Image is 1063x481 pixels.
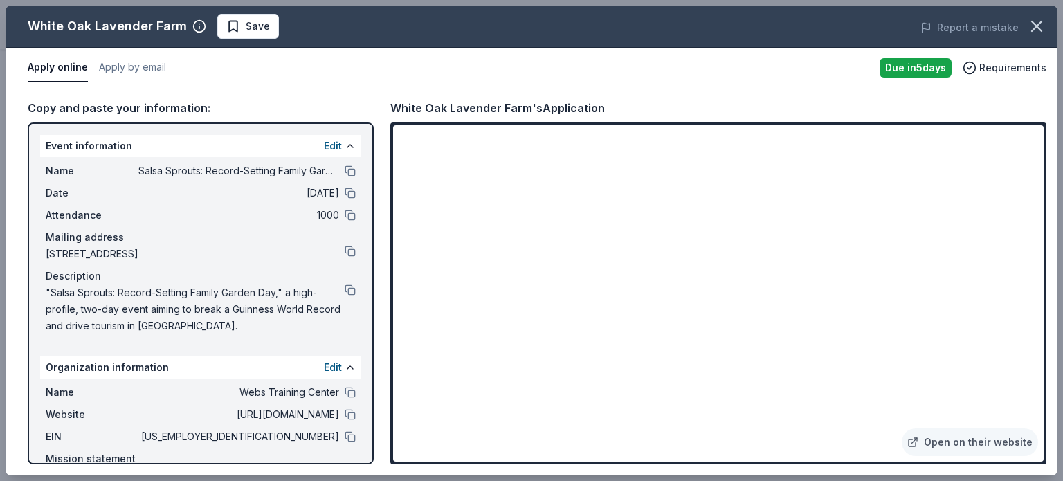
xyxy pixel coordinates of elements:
div: Event information [40,135,361,157]
div: Due in 5 days [880,58,952,78]
span: [US_EMPLOYER_IDENTIFICATION_NUMBER] [138,428,339,445]
span: [DATE] [138,185,339,201]
span: Salsa Sprouts: Record-Setting Family Garden Day [138,163,339,179]
div: Mission statement [46,451,356,467]
button: Apply online [28,53,88,82]
span: Website [46,406,138,423]
button: Report a mistake [920,19,1019,36]
span: [URL][DOMAIN_NAME] [138,406,339,423]
span: "Salsa Sprouts: Record-Setting Family Garden Day," a high-profile, two-day event aiming to break ... [46,284,345,334]
div: White Oak Lavender Farm's Application [390,99,605,117]
span: Webs Training Center [138,384,339,401]
span: Date [46,185,138,201]
button: Edit [324,138,342,154]
span: Save [246,18,270,35]
a: Open on their website [902,428,1038,456]
span: [STREET_ADDRESS] [46,246,345,262]
span: Name [46,163,138,179]
div: Copy and paste your information: [28,99,374,117]
button: Save [217,14,279,39]
button: Apply by email [99,53,166,82]
div: Mailing address [46,229,356,246]
div: Organization information [40,356,361,379]
span: Attendance [46,207,138,224]
span: Requirements [979,60,1046,76]
div: White Oak Lavender Farm [28,15,187,37]
div: Description [46,268,356,284]
button: Edit [324,359,342,376]
span: EIN [46,428,138,445]
span: 1000 [138,207,339,224]
span: Name [46,384,138,401]
button: Requirements [963,60,1046,76]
